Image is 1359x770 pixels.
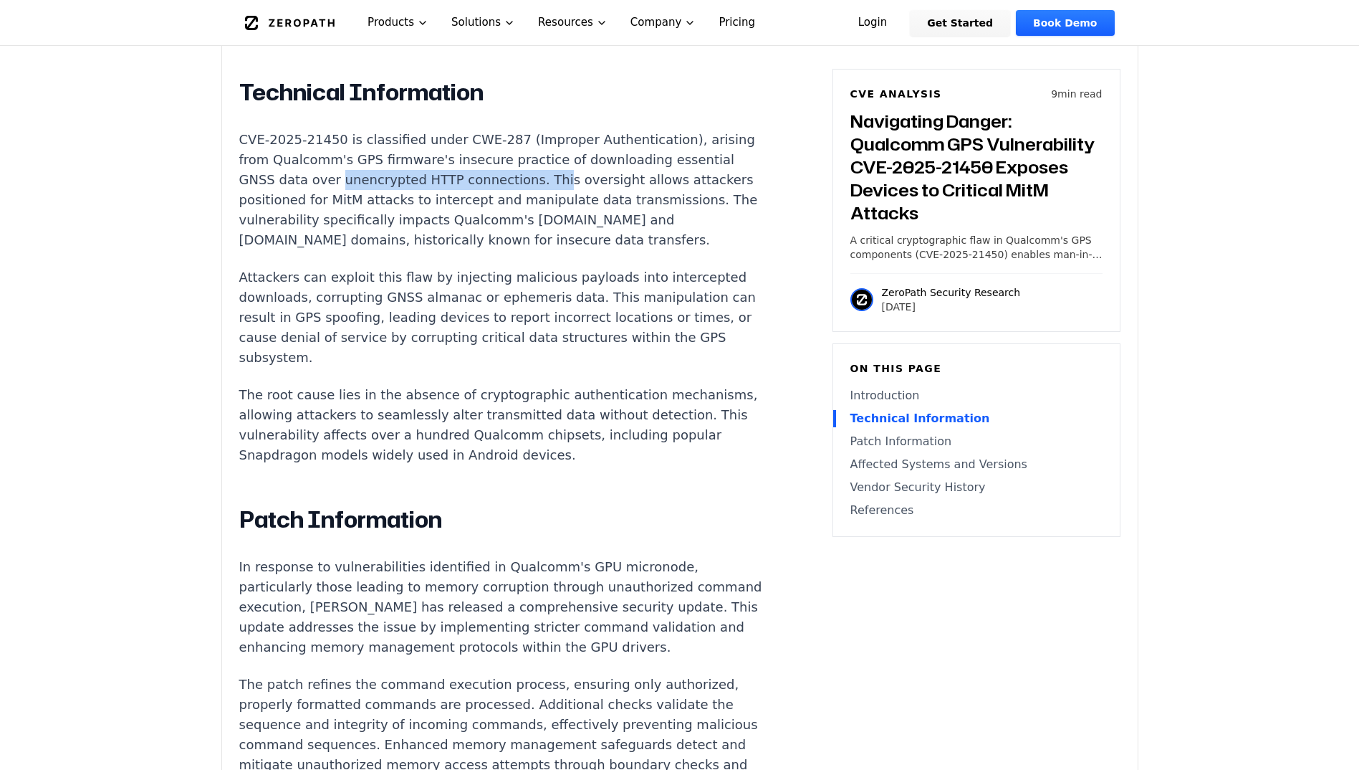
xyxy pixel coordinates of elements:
h3: Navigating Danger: Qualcomm GPS Vulnerability CVE-2025-21450 Exposes Devices to Critical MitM Att... [850,110,1103,224]
a: Introduction [850,387,1103,404]
a: Get Started [910,10,1010,36]
a: Book Demo [1016,10,1114,36]
a: Affected Systems and Versions [850,456,1103,473]
h6: On this page [850,361,1103,376]
a: Login [841,10,905,36]
a: Vendor Security History [850,479,1103,496]
img: ZeroPath Security Research [850,288,873,311]
a: Technical Information [850,410,1103,427]
h2: Technical Information [239,78,772,107]
p: In response to vulnerabilities identified in Qualcomm's GPU micronode, particularly those leading... [239,557,772,657]
h6: CVE Analysis [850,87,942,101]
p: Attackers can exploit this flaw by injecting malicious payloads into intercepted downloads, corru... [239,267,772,368]
a: Patch Information [850,433,1103,450]
p: ZeroPath Security Research [882,285,1021,300]
p: [DATE] [882,300,1021,314]
p: 9 min read [1051,87,1102,101]
p: A critical cryptographic flaw in Qualcomm's GPS components (CVE-2025-21450) enables man-in-the-mi... [850,233,1103,262]
h2: Patch Information [239,505,772,534]
p: CVE-2025-21450 is classified under CWE-287 (Improper Authentication), arising from Qualcomm's GPS... [239,130,772,250]
p: The root cause lies in the absence of cryptographic authentication mechanisms, allowing attackers... [239,385,772,465]
a: References [850,502,1103,519]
